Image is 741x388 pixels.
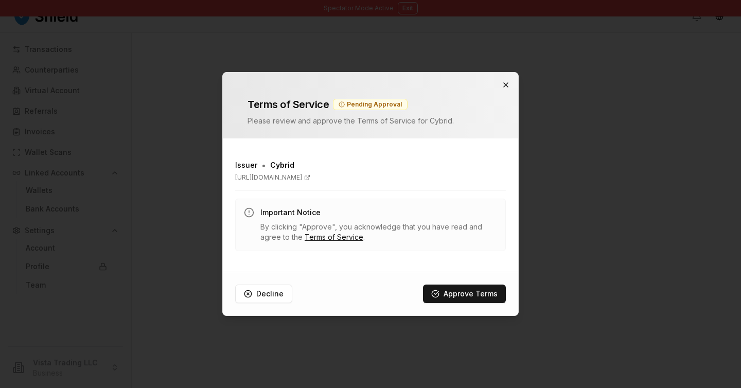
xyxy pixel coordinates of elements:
p: Please review and approve the Terms of Service for Cybrid . [248,116,493,126]
a: [URL][DOMAIN_NAME] [235,173,506,182]
button: Decline [235,285,292,303]
p: By clicking "Approve", you acknowledge that you have read and agree to the . [260,222,497,242]
h3: Issuer [235,160,257,170]
span: • [261,159,266,171]
button: Approve Terms [423,285,506,303]
h2: Terms of Service [248,97,329,112]
a: Terms of Service [305,233,363,241]
h3: Important Notice [260,207,497,218]
div: Pending Approval [333,99,408,110]
span: Cybrid [270,160,294,170]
